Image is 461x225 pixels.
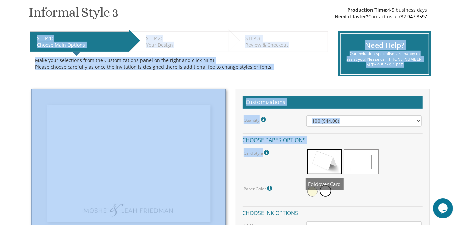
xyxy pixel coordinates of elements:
[346,51,424,68] div: Our invitation specialists are happy to assist you! Please call [PHONE_NUMBER] M-Th 9-5 Fr 9-1 EST
[245,35,324,42] div: STEP 3:
[28,5,118,25] h1: Informal Style 3
[346,40,424,50] div: Need Help?
[243,96,423,109] h2: Customizations
[35,57,323,70] div: Make your selections from the Customizations panel on the right and click NEXT Please choose care...
[37,35,126,42] div: STEP 1:
[243,206,423,218] h4: Choose ink options
[37,42,126,48] div: Choose Main Options
[146,35,225,42] div: STEP 2:
[245,42,324,48] div: Review & Checkout
[347,7,387,13] span: Production Time:
[398,13,427,20] a: 732.947.3597
[244,184,274,193] label: Paper Color
[244,148,271,157] label: Card Style
[146,42,225,48] div: Your Design
[244,115,267,124] label: Quantity
[335,13,368,20] span: Need it faster?
[243,133,423,145] h4: Choose paper options
[335,7,427,20] div: 4-5 business days Contact us at
[433,198,454,218] iframe: chat widget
